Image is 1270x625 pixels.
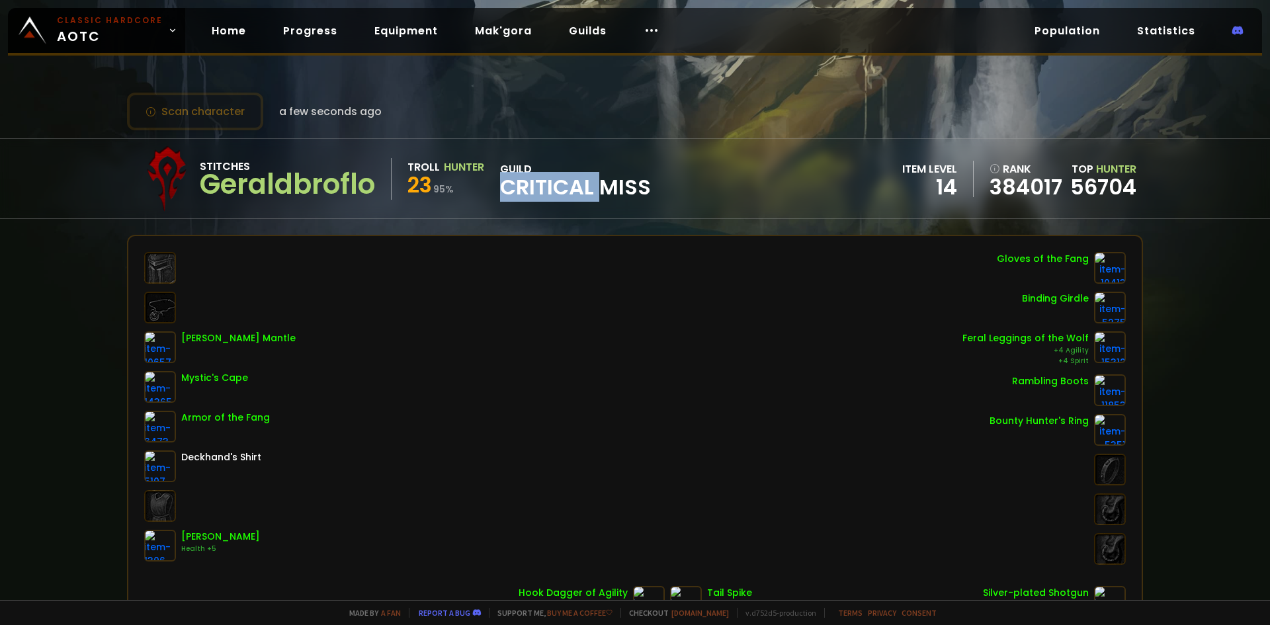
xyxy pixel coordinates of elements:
div: rank [990,161,1062,177]
a: Progress [273,17,348,44]
img: item-15312 [1094,331,1126,363]
div: guild [500,161,651,197]
small: Classic Hardcore [57,15,163,26]
span: Hunter [1096,161,1136,177]
a: Privacy [868,608,896,618]
div: Gloves of the Fang [997,252,1089,266]
a: Guilds [558,17,617,44]
span: AOTC [57,15,163,46]
a: Statistics [1126,17,1206,44]
div: Geraldbroflo [200,175,375,194]
div: Deckhand's Shirt [181,450,261,464]
span: Critical Miss [500,177,651,197]
a: Equipment [364,17,448,44]
a: Home [201,17,257,44]
div: Hook Dagger of Agility [519,586,628,600]
a: Report a bug [419,608,470,618]
div: Binding Girdle [1022,292,1089,306]
div: 14 [902,177,957,197]
img: item-1306 [144,530,176,562]
a: 384017 [990,177,1062,197]
div: Troll [407,159,440,175]
a: a fan [381,608,401,618]
img: item-5275 [1094,292,1126,323]
a: Consent [902,608,937,618]
a: Buy me a coffee [547,608,613,618]
a: Classic HardcoreAOTC [8,8,185,53]
img: item-5351 [1094,414,1126,446]
div: Top [1070,161,1136,177]
a: Population [1024,17,1111,44]
a: Terms [838,608,863,618]
div: Health +5 [181,544,260,554]
span: v. d752d5 - production [737,608,816,618]
div: Silver-plated Shotgun [983,586,1089,600]
div: Tail Spike [707,586,752,600]
div: Armor of the Fang [181,411,270,425]
img: item-6473 [144,411,176,442]
div: +4 Agility [962,345,1089,356]
div: [PERSON_NAME] [181,530,260,544]
span: Support me, [489,608,613,618]
span: a few seconds ago [279,103,382,120]
div: Bounty Hunter's Ring [990,414,1089,428]
div: Mystic's Cape [181,371,248,385]
div: [PERSON_NAME] Mantle [181,331,296,345]
img: item-5107 [144,450,176,482]
a: [DOMAIN_NAME] [671,608,729,618]
a: Mak'gora [464,17,542,44]
div: Rambling Boots [1012,374,1089,388]
img: item-10413 [1094,252,1126,284]
a: 56704 [1070,172,1136,202]
img: item-14365 [144,371,176,403]
button: Scan character [127,93,263,130]
small: 95 % [433,183,454,196]
span: 23 [407,170,432,200]
div: Stitches [200,158,375,175]
img: item-10657 [144,331,176,363]
div: item level [902,161,957,177]
img: item-11853 [1094,374,1126,406]
div: +4 Spirit [962,356,1089,366]
span: Checkout [620,608,729,618]
div: Hunter [444,159,484,175]
div: Feral Leggings of the Wolf [962,331,1089,345]
span: Made by [341,608,401,618]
